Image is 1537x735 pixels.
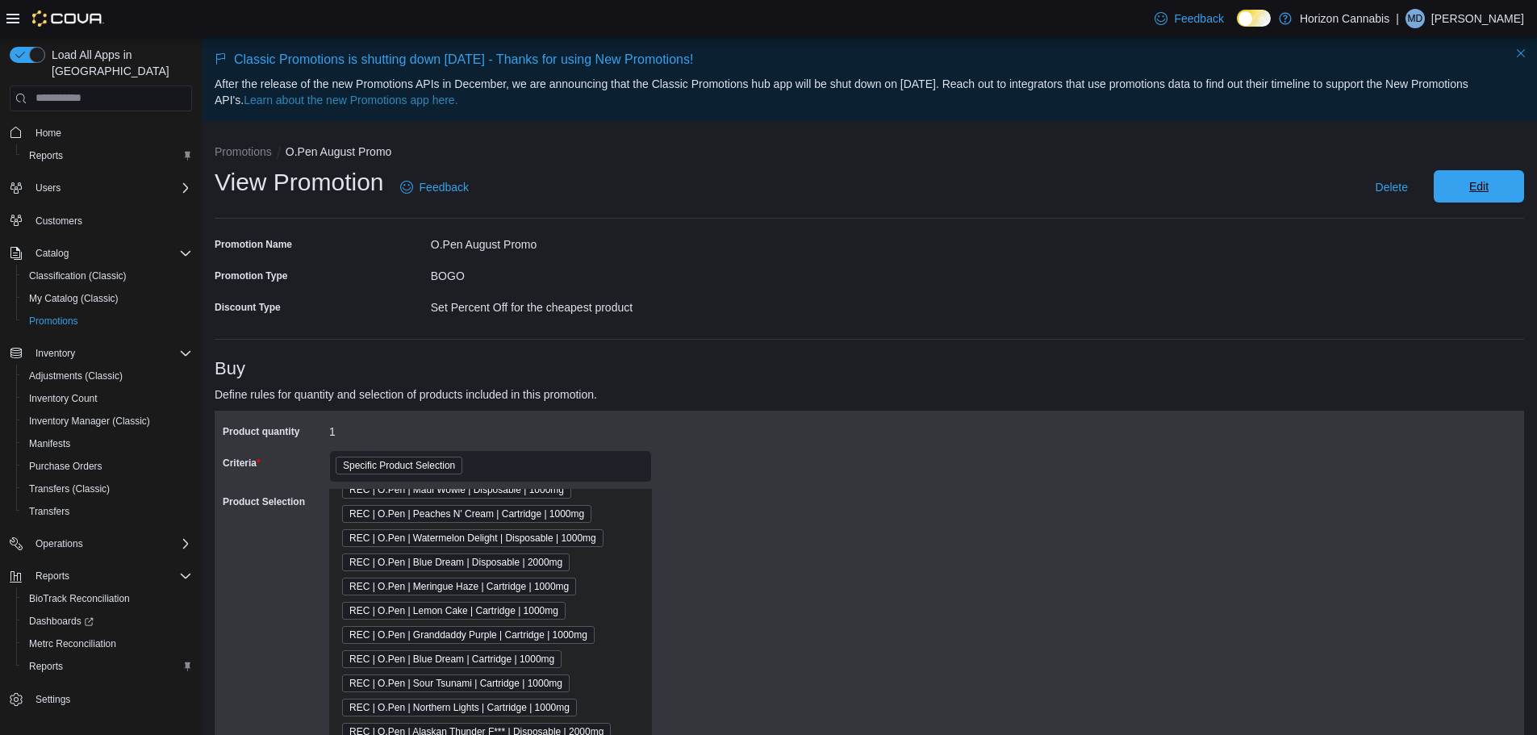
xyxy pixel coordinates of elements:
button: Purchase Orders [16,455,198,478]
span: REC | O.Pen | Peaches N' Cream | Cartridge | 1000mg [342,505,591,523]
a: Promotions [23,311,85,331]
div: Morgan Dean [1405,9,1425,28]
span: My Catalog (Classic) [23,289,192,308]
button: Users [3,177,198,199]
p: [PERSON_NAME] [1431,9,1524,28]
span: Feedback [420,179,469,195]
button: Edit [1434,170,1524,203]
button: Home [3,121,198,144]
label: Promotion Type [215,269,287,282]
span: REC | O.Pen | Granddaddy Purple | Cartridge | 1000mg [349,627,587,643]
span: Operations [29,534,192,553]
a: Dashboards [23,612,100,631]
span: Users [29,178,192,198]
label: Criteria [223,457,261,470]
button: Operations [3,532,198,555]
label: Discount Type [215,301,281,314]
span: REC | O.Pen | Maui Wowie | Disposable | 1000mg [349,482,564,498]
span: REC | O.Pen | Meringue Haze | Cartridge | 1000mg [349,578,569,595]
span: Reports [29,660,63,673]
button: Inventory [29,344,81,363]
button: Classification (Classic) [16,265,198,287]
span: Customers [29,211,192,231]
span: REC | O.Pen | Northern Lights | Cartridge | 1000mg [342,699,577,716]
span: Catalog [29,244,192,263]
a: Metrc Reconciliation [23,634,123,654]
span: REC | O.Pen | Blue Dream | Disposable | 2000mg [349,554,562,570]
span: Settings [29,689,192,709]
span: BioTrack Reconciliation [29,592,130,605]
img: Cova [32,10,104,27]
span: Metrc Reconciliation [29,637,116,650]
span: Transfers (Classic) [23,479,192,499]
span: Specific Product Selection [336,457,462,474]
span: REC | O.Pen | Sour Tsunami | Cartridge | 1000mg [349,675,562,691]
button: Settings [3,687,198,711]
button: BioTrack Reconciliation [16,587,198,610]
span: Delete [1376,179,1408,195]
span: Adjustments (Classic) [29,370,123,382]
span: Transfers [23,502,192,521]
span: Purchase Orders [23,457,192,476]
span: Promotions [23,311,192,331]
span: Dashboards [23,612,192,631]
span: Inventory [36,347,75,360]
a: Transfers [23,502,76,521]
a: Purchase Orders [23,457,109,476]
p: Horizon Cannabis [1300,9,1389,28]
a: Reports [23,146,69,165]
button: Manifests [16,432,198,455]
span: My Catalog (Classic) [29,292,119,305]
span: Classification (Classic) [23,266,192,286]
span: REC | O.Pen | Blue Dream | Disposable | 2000mg [342,553,570,571]
label: Product quantity [223,425,299,438]
button: Promotions [16,310,198,332]
button: Adjustments (Classic) [16,365,198,387]
span: Adjustments (Classic) [23,366,192,386]
p: After the release of the new Promotions APIs in December, we are announcing that the Classic Prom... [215,76,1524,108]
a: Adjustments (Classic) [23,366,129,386]
a: Transfers (Classic) [23,479,116,499]
a: Feedback [394,171,475,203]
span: Dashboards [29,615,94,628]
span: REC | O.Pen | Granddaddy Purple | Cartridge | 1000mg [342,626,595,644]
p: Define rules for quantity and selection of products included in this promotion. [215,385,1197,404]
p: Classic Promotions is shutting down [DATE] - Thanks for using New Promotions! [215,50,1524,69]
span: Reports [23,657,192,676]
span: Inventory Manager (Classic) [29,415,150,428]
h3: Buy [215,359,1524,378]
a: BioTrack Reconciliation [23,589,136,608]
span: REC | O.Pen | Peaches N' Cream | Cartridge | 1000mg [349,506,584,522]
div: O.Pen August Promo [431,232,870,251]
span: REC | O.Pen | Maui Wowie | Disposable | 1000mg [342,481,571,499]
span: Reports [29,149,63,162]
span: REC | O.Pen | Sour Tsunami | Cartridge | 1000mg [342,674,570,692]
a: Classification (Classic) [23,266,133,286]
span: Reports [29,566,192,586]
button: My Catalog (Classic) [16,287,198,310]
span: REC | O.Pen | Meringue Haze | Cartridge | 1000mg [342,578,576,595]
a: Learn about the new Promotions app here. [244,94,457,106]
a: Reports [23,657,69,676]
button: Inventory [3,342,198,365]
h1: View Promotion [215,166,384,198]
span: Manifests [29,437,70,450]
a: Customers [29,211,89,231]
span: Inventory [29,344,192,363]
div: 1 [329,419,545,438]
button: Delete [1369,171,1414,203]
span: REC | O.Pen | Northern Lights | Cartridge | 1000mg [349,700,570,716]
button: Catalog [29,244,75,263]
a: Inventory Count [23,389,104,408]
span: Transfers (Classic) [29,482,110,495]
span: Manifests [23,434,192,453]
span: Reports [36,570,69,583]
div: BOGO [431,263,870,282]
span: BioTrack Reconciliation [23,589,192,608]
p: | [1396,9,1399,28]
span: REC | O.Pen | Blue Dream | Cartridge | 1000mg [349,651,554,667]
span: Feedback [1174,10,1223,27]
span: Home [29,123,192,143]
button: Reports [16,144,198,167]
